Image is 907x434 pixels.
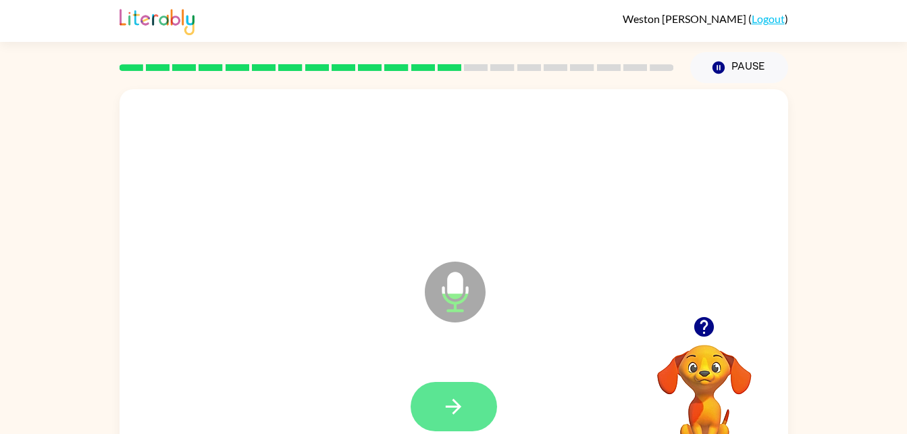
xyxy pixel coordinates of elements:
span: Weston [PERSON_NAME] [623,12,748,25]
button: Pause [690,52,788,83]
img: Literably [120,5,195,35]
div: ( ) [623,12,788,25]
a: Logout [752,12,785,25]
